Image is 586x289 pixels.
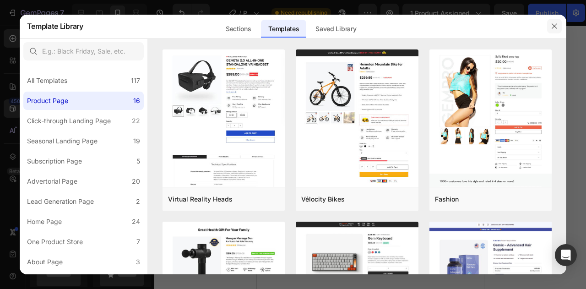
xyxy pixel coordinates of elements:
[132,115,140,126] div: 22
[136,256,140,267] div: 3
[27,216,62,227] div: Home Page
[27,75,67,86] div: All Templates
[27,176,77,187] div: Advertorial Page
[27,156,82,167] div: Subscription Page
[27,236,83,247] div: One Product Store
[555,244,577,266] div: Open Intercom Messenger
[86,213,141,223] div: Add blank section
[65,29,163,44] span: +1000 utilisateurs
[308,20,364,38] div: Saved Library
[26,73,63,110] img: image_demo.jpg
[75,76,153,86] strong: 9 utilisateurs sur 10
[90,182,138,191] div: Generate layout
[55,43,173,59] strong: Nous font confiance
[131,75,140,86] div: 117
[27,196,94,207] div: Lead Generation Page
[27,136,98,147] div: Seasonal Landing Page
[27,95,68,106] div: Product Page
[27,115,111,126] div: Click-through Landing Page
[133,136,140,147] div: 19
[136,236,140,247] div: 7
[81,162,144,170] span: inspired by CRO experts
[88,193,137,202] span: from URL or image
[261,20,306,38] div: Templates
[74,88,205,110] div: Rich Text Editor. Editing area: main
[27,14,83,38] h2: Template Library
[132,176,140,187] div: 20
[27,256,63,267] div: About Page
[136,196,140,207] div: 2
[86,151,141,160] div: Choose templates
[133,95,140,106] div: 16
[75,90,198,108] span: Recommandent le FlexBlady à leurs familles et amis
[132,216,140,227] div: 24
[8,130,51,140] span: Add section
[218,20,258,38] div: Sections
[168,194,233,205] div: Virtual Reality Heads
[301,194,345,205] div: Vélocity Bikes
[23,42,144,60] input: E.g.: Black Friday, Sale, etc.
[136,156,140,167] div: 5
[435,194,459,205] div: Fashion
[79,224,147,233] span: then drag & drop elements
